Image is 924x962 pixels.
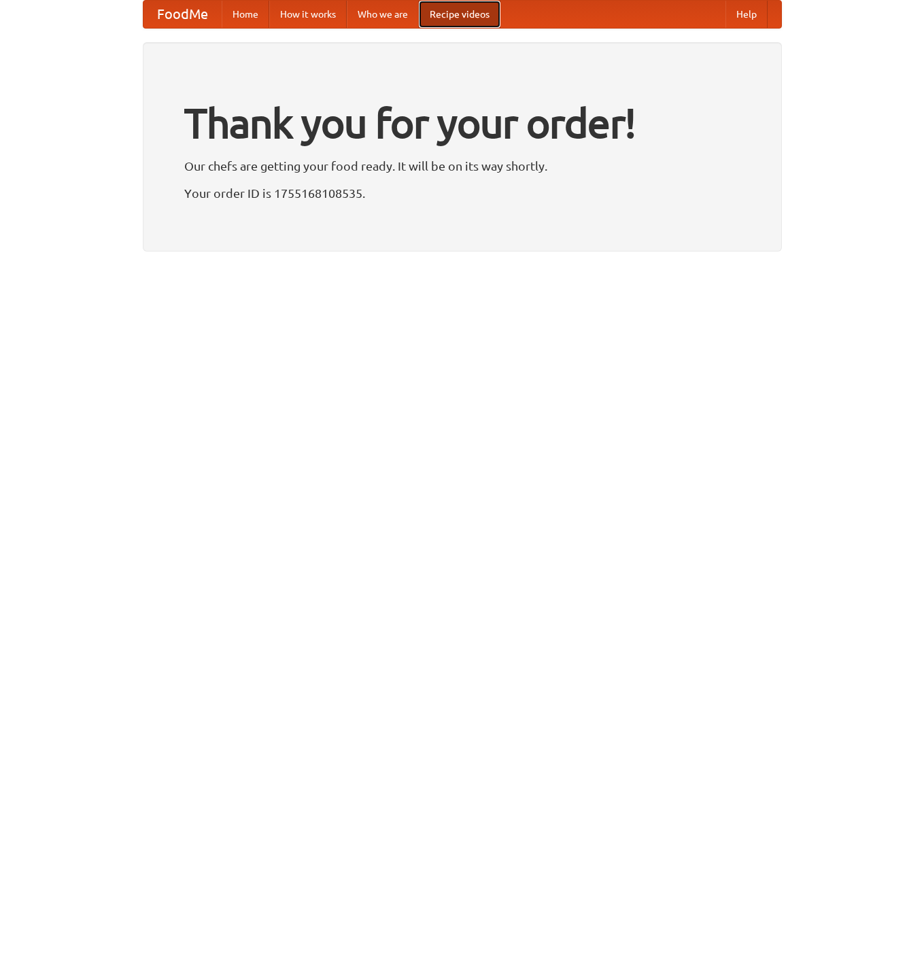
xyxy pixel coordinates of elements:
[269,1,347,28] a: How it works
[222,1,269,28] a: Home
[419,1,500,28] a: Recipe videos
[184,90,740,156] h1: Thank you for your order!
[184,183,740,203] p: Your order ID is 1755168108535.
[725,1,768,28] a: Help
[184,156,740,176] p: Our chefs are getting your food ready. It will be on its way shortly.
[347,1,419,28] a: Who we are
[143,1,222,28] a: FoodMe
